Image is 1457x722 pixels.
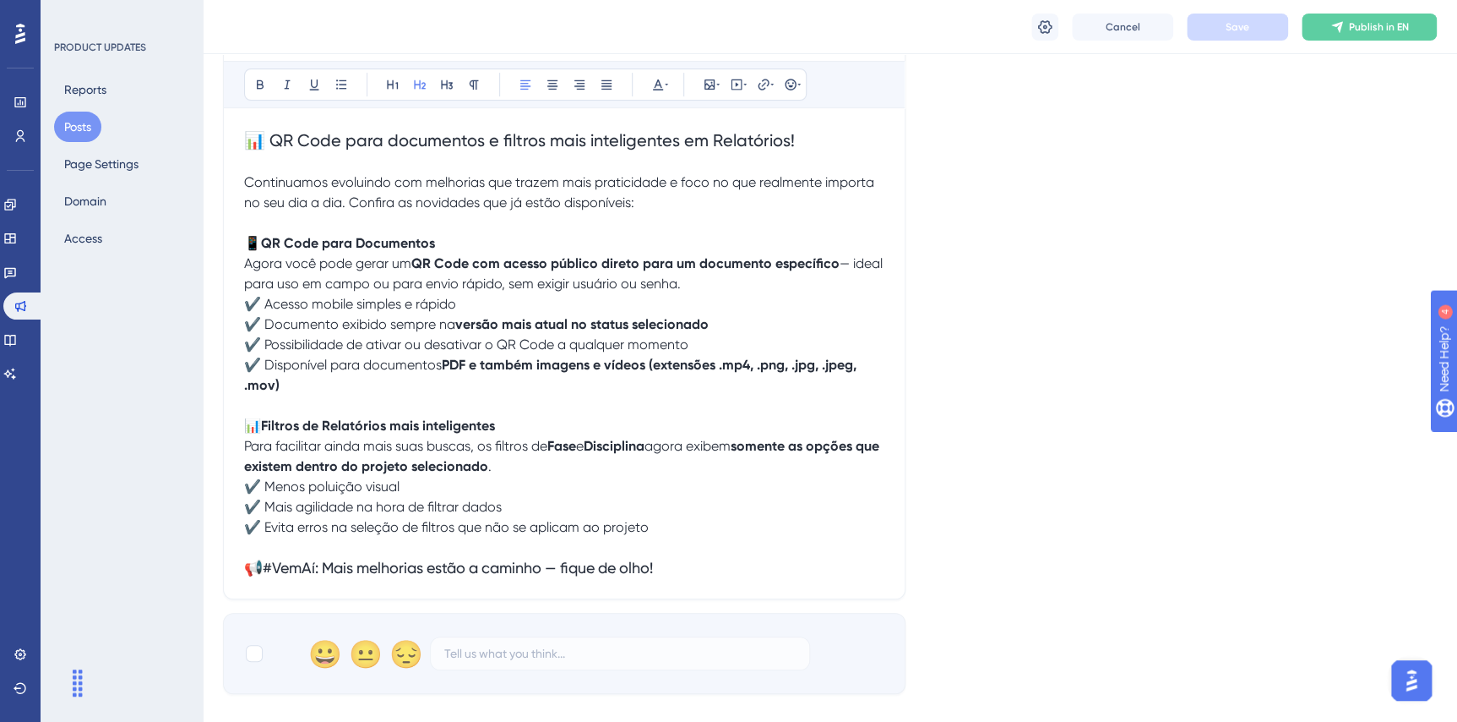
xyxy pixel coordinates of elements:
[1106,20,1140,34] span: Cancel
[244,479,400,495] span: ✔️ Menos poluição visual
[54,186,117,216] button: Domain
[244,296,456,312] span: ✔️ Acesso mobile simples e rápido
[40,4,106,25] span: Need Help?
[54,41,146,54] div: PRODUCT UPDATES
[244,357,442,373] span: ✔️ Disponível para documentos
[244,130,795,150] span: 📊 QR Code para documentos e filtros mais inteligentes em Relatórios!
[411,255,840,271] strong: QR Code com acesso público direto para um documento específico
[261,418,495,434] strong: Filtros de Relatórios mais inteligentes
[244,174,878,211] span: Continuamos evoluindo com melhorias que trazem mais praticidade e foco no que realmente importa n...
[1187,14,1288,41] button: Save
[244,255,411,271] span: Agora você pode gerar um
[244,519,649,535] span: ✔️ Evita erros na seleção de filtros que não se aplicam ao projeto
[244,336,688,353] span: ✔️ Possibilidade de ativar ou desativar o QR Code a qualquer momento
[244,499,502,515] span: ✔️ Mais agilidade na hora de filtrar dados
[261,235,435,251] strong: QR Code para Documentos
[54,74,117,105] button: Reports
[244,438,547,454] span: Para facilitar ainda mais suas buscas, os filtros de
[244,418,261,434] span: 📊
[54,223,112,254] button: Access
[244,235,261,251] span: 📱
[54,112,101,142] button: Posts
[244,357,860,393] strong: PDF e também imagens e vídeos (extensões .mp4, .png, .jpg, .jpeg, .mov)
[1072,14,1173,41] button: Cancel
[1302,14,1437,41] button: Publish in EN
[117,8,122,22] div: 4
[644,438,731,454] span: agora exibem
[1226,20,1249,34] span: Save
[547,438,576,454] strong: Fase
[1386,655,1437,706] iframe: UserGuiding AI Assistant Launcher
[576,438,584,454] span: e
[244,559,653,577] span: 📢#VemAí: Mais melhorias estão a caminho — fique de olho!
[488,458,492,474] span: .
[455,316,709,332] strong: versão mais atual no status selecionado
[244,316,455,332] span: ✔️ Documento exibido sempre na
[64,658,91,708] div: Arrastar
[54,149,149,179] button: Page Settings
[1349,20,1409,34] span: Publish in EN
[584,438,644,454] strong: Disciplina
